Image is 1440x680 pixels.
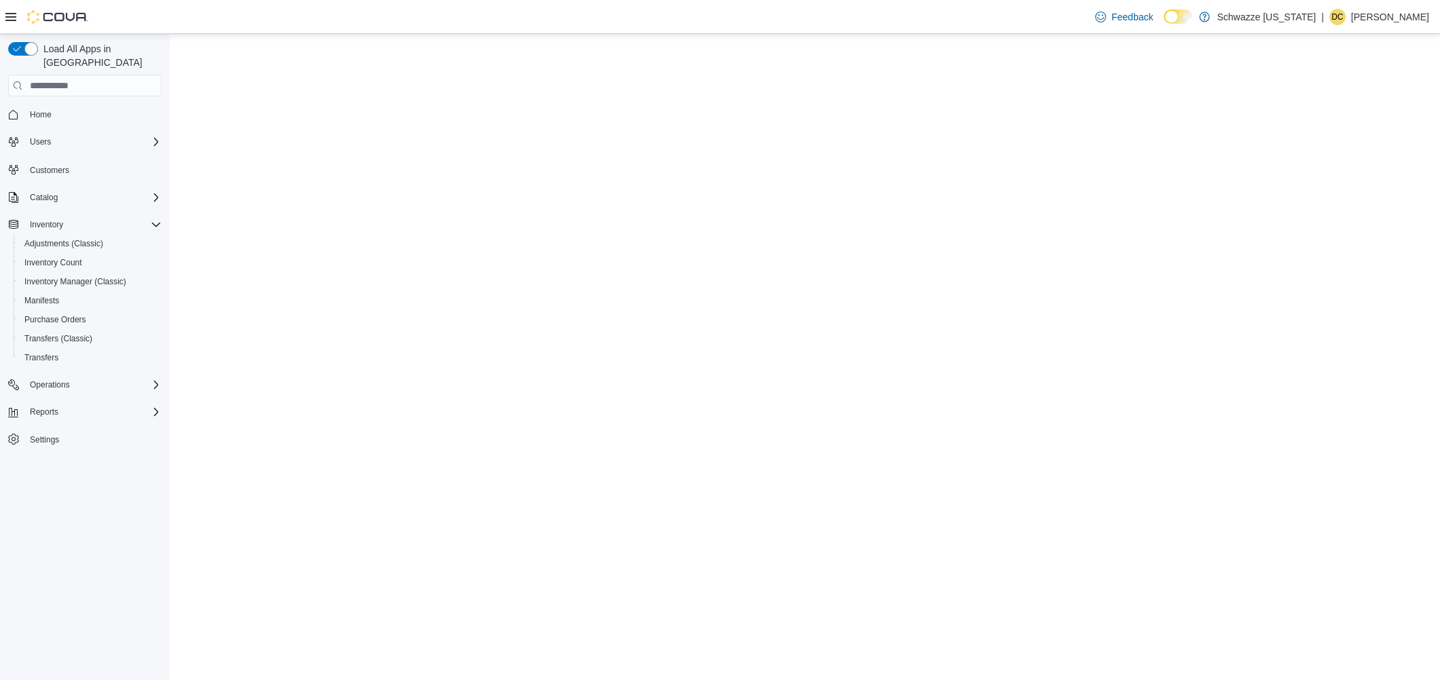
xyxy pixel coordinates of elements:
span: Customers [30,165,69,176]
span: Settings [24,431,162,448]
button: Operations [24,377,75,393]
nav: Complex example [8,99,162,485]
a: Adjustments (Classic) [19,235,109,252]
span: Operations [24,377,162,393]
button: Reports [24,404,64,420]
button: Purchase Orders [14,310,167,329]
span: Purchase Orders [24,314,86,325]
button: Inventory [3,215,167,234]
button: Operations [3,375,167,394]
span: Reports [30,407,58,417]
a: Feedback [1090,3,1158,31]
span: Manifests [24,295,59,306]
span: Users [30,136,51,147]
a: Manifests [19,292,64,309]
span: Customers [24,161,162,178]
span: Dc [1331,9,1343,25]
span: Purchase Orders [19,311,162,328]
span: Inventory Count [19,254,162,271]
p: | [1321,9,1324,25]
span: Transfers [19,350,162,366]
button: Home [3,105,167,124]
span: Transfers (Classic) [19,330,162,347]
span: Home [30,109,52,120]
a: Transfers (Classic) [19,330,98,347]
a: Customers [24,162,75,178]
a: Transfers [19,350,64,366]
span: Catalog [30,192,58,203]
button: Users [24,134,56,150]
button: Settings [3,430,167,449]
span: Inventory Count [24,257,82,268]
div: Daniel castillo [1329,9,1346,25]
span: Catalog [24,189,162,206]
button: Transfers (Classic) [14,329,167,348]
a: Settings [24,432,64,448]
button: Customers [3,159,167,179]
p: Schwazze [US_STATE] [1217,9,1316,25]
span: Home [24,106,162,123]
button: Inventory [24,216,69,233]
button: Manifests [14,291,167,310]
span: Feedback [1112,10,1153,24]
a: Purchase Orders [19,311,92,328]
img: Cova [27,10,88,24]
a: Inventory Manager (Classic) [19,273,132,290]
span: Adjustments (Classic) [24,238,103,249]
span: Inventory Manager (Classic) [19,273,162,290]
button: Catalog [24,189,63,206]
span: Operations [30,379,70,390]
span: Load All Apps in [GEOGRAPHIC_DATA] [38,42,162,69]
button: Inventory Manager (Classic) [14,272,167,291]
span: Transfers [24,352,58,363]
p: [PERSON_NAME] [1351,9,1429,25]
span: Transfers (Classic) [24,333,92,344]
span: Inventory [24,216,162,233]
button: Catalog [3,188,167,207]
span: Manifests [19,292,162,309]
a: Inventory Count [19,254,88,271]
span: Settings [30,434,59,445]
button: Users [3,132,167,151]
span: Inventory [30,219,63,230]
button: Adjustments (Classic) [14,234,167,253]
span: Inventory Manager (Classic) [24,276,126,287]
span: Users [24,134,162,150]
input: Dark Mode [1164,10,1192,24]
span: Reports [24,404,162,420]
button: Reports [3,402,167,421]
button: Transfers [14,348,167,367]
a: Home [24,107,57,123]
span: Adjustments (Classic) [19,235,162,252]
button: Inventory Count [14,253,167,272]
